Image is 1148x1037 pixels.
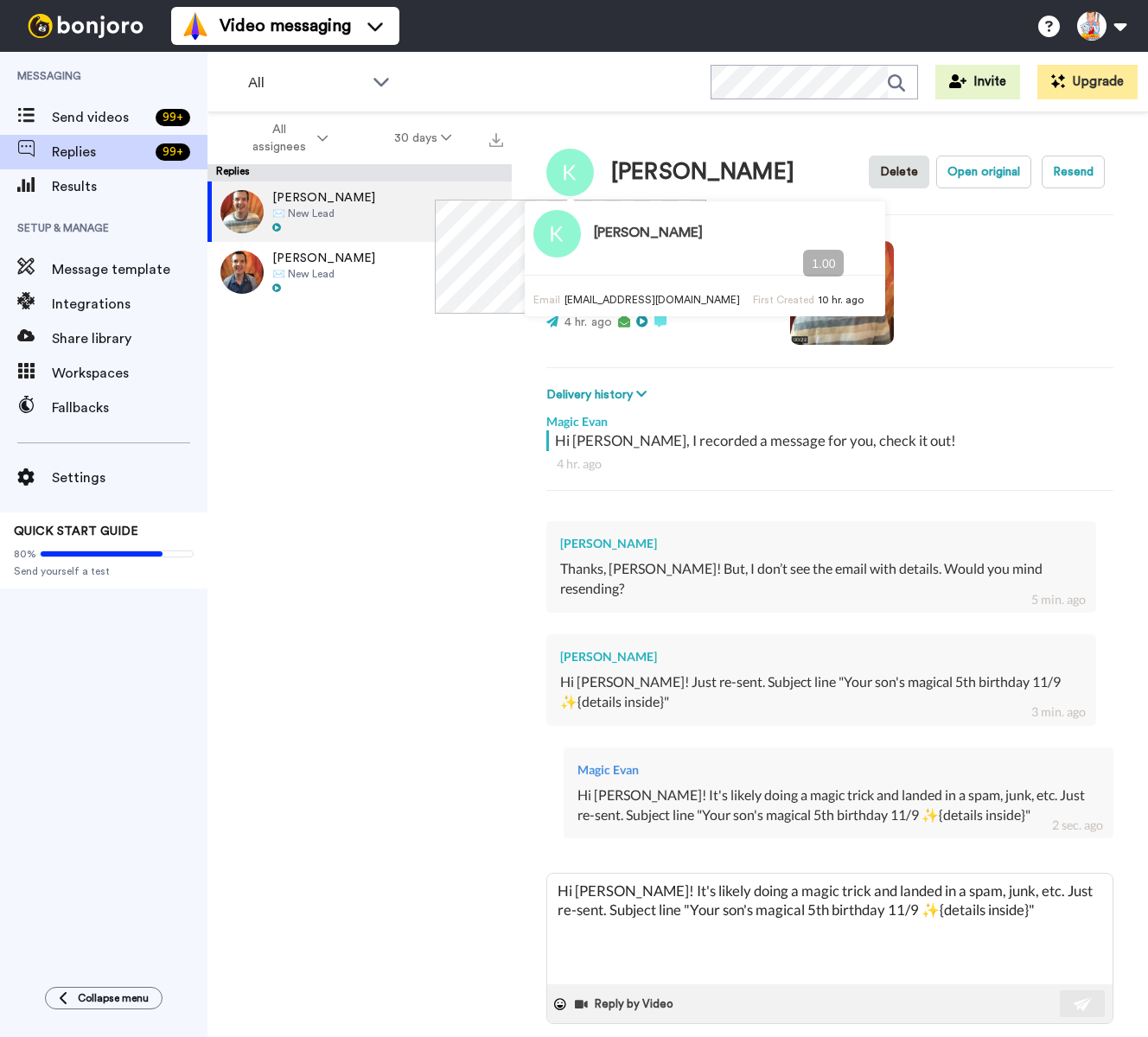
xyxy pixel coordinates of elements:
span: ✉️ New Lead [272,267,375,281]
span: All assignees [244,121,314,156]
img: Image of Katherine Boas [533,210,581,258]
div: Magic Evan [546,404,1113,430]
div: 99 + [156,109,190,126]
button: Export all results that match these filters now. [484,125,508,151]
button: Resend [1042,156,1105,188]
button: Upgrade [1037,65,1138,99]
span: Settings [52,468,207,488]
div: Hi [PERSON_NAME], I recorded a message for you, check it out! [555,430,1109,451]
button: Collapse menu [45,987,163,1009]
div: 99 + [156,143,190,161]
img: 7114b241-0066-4623-91ad-b9098e78d3d0-thumb.jpg [220,190,264,233]
button: Reply by Video [573,991,679,1017]
span: Email [533,295,560,305]
span: 10 hr. ago [819,295,864,305]
button: All assignees [211,114,361,162]
span: Integrations [52,294,207,315]
img: Image of Katherine Boas [546,149,594,196]
span: Collapse menu [78,991,149,1005]
span: ✉️ New Lead [272,207,375,220]
img: export.svg [489,133,503,147]
span: Message template [52,259,207,280]
div: Magic Evan [577,761,1100,779]
div: 4 hr. ago [557,455,1103,473]
div: Replies [207,164,512,181]
div: [PERSON_NAME] [560,535,1082,552]
div: Thanks, [PERSON_NAME]! But, I don’t see the email with details. Would you mind resending? [560,559,1082,599]
div: [PERSON_NAME] [611,160,794,185]
span: [PERSON_NAME] [272,250,375,267]
img: bj-logo-header-white.svg [21,14,150,38]
button: Delivery history [546,385,652,404]
span: First Created [753,295,814,305]
button: Invite [935,65,1020,99]
span: Share library [52,328,207,349]
div: [PERSON_NAME] [560,648,1082,665]
span: Results [52,176,207,197]
div: 2 sec. ago [1052,817,1103,834]
a: [PERSON_NAME]✉️ New Lead2 sec. ago [207,181,512,242]
span: QUICK START GUIDE [14,525,138,538]
img: send-white.svg [1074,997,1093,1011]
a: [PERSON_NAME]✉️ New Lead[DATE] [207,242,512,302]
span: Workspaces [52,363,207,384]
img: b2abb001-2924-48e0-90ef-f0d31c1ff037-thumb.jpg [220,251,264,294]
span: [PERSON_NAME] [272,189,375,207]
span: [EMAIL_ADDRESS][DOMAIN_NAME] [564,295,740,305]
span: Send videos [52,107,149,128]
button: Open original [936,156,1031,188]
div: 5 min. ago [1031,591,1086,608]
span: Video messaging [220,14,351,38]
div: Hi [PERSON_NAME]! It's likely doing a magic trick and landed in a spam, junk, etc. Just re-sent. ... [577,786,1100,825]
span: 80% [14,547,36,561]
button: Delete [869,156,929,188]
div: 3 min. ago [1031,703,1086,721]
span: Send yourself a test [14,564,194,578]
img: vm-color.svg [182,12,209,40]
h3: [PERSON_NAME] [594,226,703,241]
span: Replies [52,142,149,162]
button: 30 days [361,123,485,154]
div: Hi [PERSON_NAME]! Just re-sent. Subject line "Your son's magical 5th birthday 11/9 ✨{details insi... [560,672,1082,712]
span: All [248,73,364,93]
span: Fallbacks [52,398,207,418]
span: 4 hr. ago [564,316,612,328]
